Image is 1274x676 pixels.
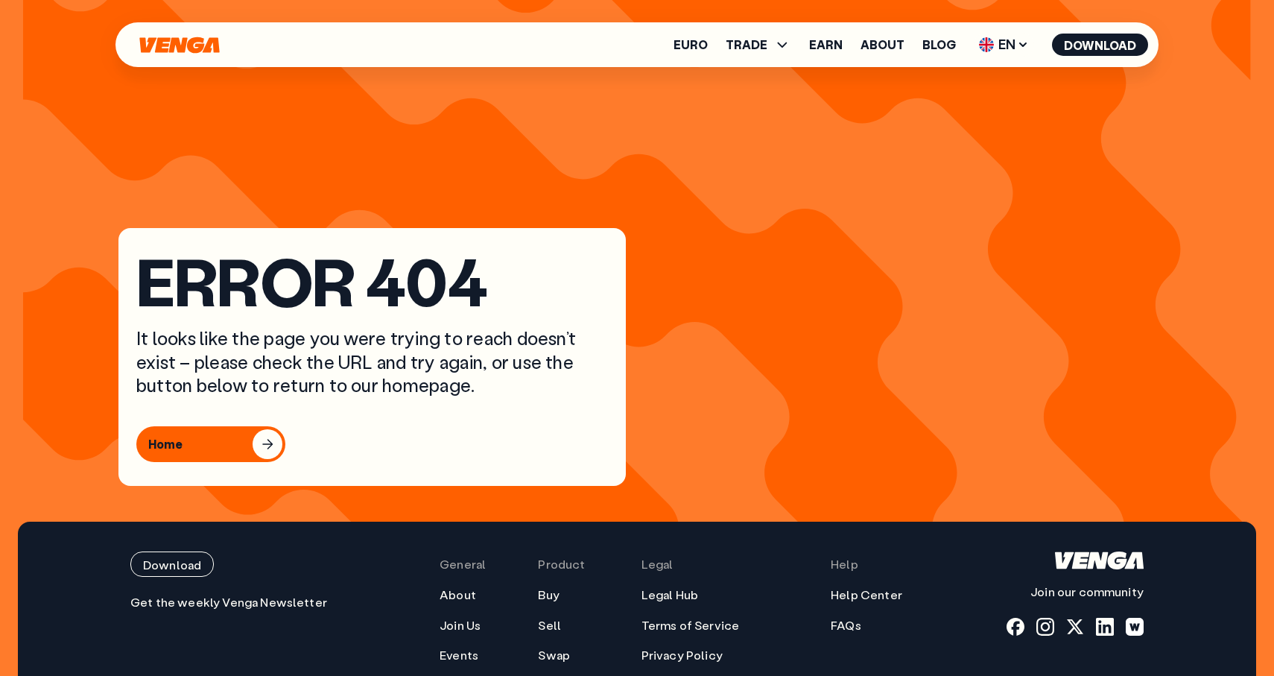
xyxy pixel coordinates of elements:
[130,552,214,577] button: Download
[1126,618,1144,636] a: warpcast
[130,552,335,577] a: Download
[1007,618,1024,636] a: fb
[440,557,486,572] span: General
[641,648,723,663] a: Privacy Policy
[831,618,861,634] a: FAQs
[974,33,1034,57] span: EN
[440,618,481,634] a: Join Us
[831,587,902,603] a: Help Center
[148,437,183,452] div: Home
[136,326,608,397] p: It looks like the page you were trying to reach doesn’t exist – please check the URL and try agai...
[641,587,698,603] a: Legal Hub
[1007,584,1144,600] p: Join our community
[861,39,904,51] a: About
[538,618,561,634] a: Sell
[1055,552,1144,569] svg: Home
[136,426,285,462] button: Home
[538,587,559,603] a: Buy
[674,39,708,51] a: Euro
[538,648,570,663] a: Swap
[1036,618,1054,636] a: instagram
[440,587,476,603] a: About
[726,39,767,51] span: TRADE
[1096,618,1114,636] a: linkedin
[136,252,608,309] h1: Error 404
[138,37,221,54] svg: Home
[136,426,608,462] a: Home
[831,557,858,572] span: Help
[130,595,335,610] p: Get the weekly Venga Newsletter
[726,36,791,54] span: TRADE
[538,557,585,572] span: Product
[641,618,740,634] a: Terms of Service
[979,37,994,52] img: flag-uk
[1066,618,1084,636] a: x
[440,648,478,663] a: Events
[809,39,843,51] a: Earn
[1052,34,1148,56] button: Download
[922,39,956,51] a: Blog
[641,557,674,572] span: Legal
